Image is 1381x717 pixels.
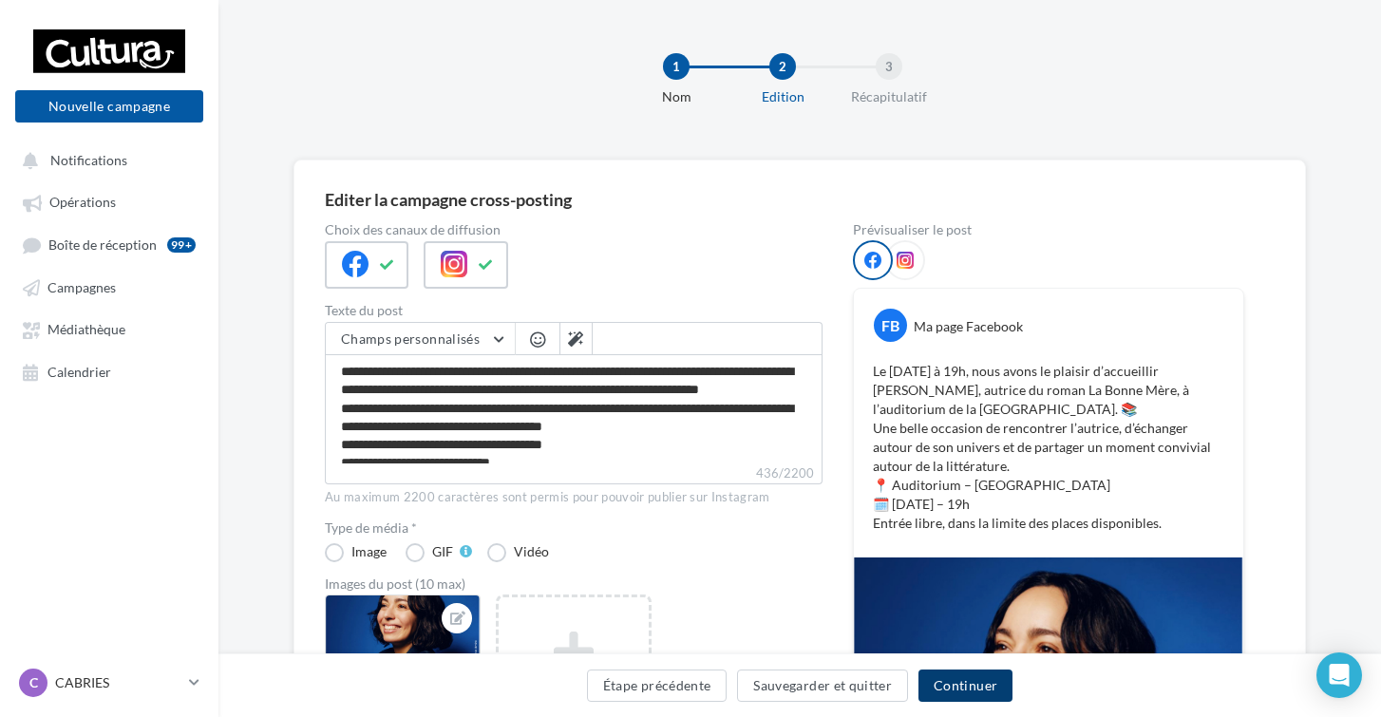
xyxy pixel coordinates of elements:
a: Médiathèque [11,311,207,346]
div: 1 [663,53,690,80]
div: Vidéo [514,545,549,558]
div: Récapitulatif [828,87,950,106]
span: Médiathèque [47,322,125,338]
span: Boîte de réception [48,236,157,253]
div: Image [351,545,387,558]
div: 99+ [167,237,196,253]
a: Calendrier [11,354,207,388]
p: Le [DATE] à 19h, nous avons le plaisir d’accueillir [PERSON_NAME], autrice du roman La Bonne Mère... [873,362,1224,533]
div: Open Intercom Messenger [1316,652,1362,698]
button: Notifications [11,142,199,177]
button: Nouvelle campagne [15,90,203,123]
span: Calendrier [47,364,111,380]
span: Notifications [50,152,127,168]
div: Au maximum 2200 caractères sont permis pour pouvoir publier sur Instagram [325,489,823,506]
div: Nom [615,87,737,106]
span: C [29,673,38,692]
label: Choix des canaux de diffusion [325,223,823,236]
a: Boîte de réception99+ [11,227,207,262]
a: C CABRIES [15,665,203,701]
a: Campagnes [11,270,207,304]
div: Ma page Facebook [914,317,1023,336]
div: Editer la campagne cross-posting [325,191,572,208]
p: CABRIES [55,673,181,692]
span: Campagnes [47,279,116,295]
button: Étape précédente [587,670,728,702]
div: Prévisualiser le post [853,223,1244,236]
span: Opérations [49,195,116,211]
button: Continuer [918,670,1012,702]
label: 436/2200 [325,463,823,484]
a: Opérations [11,184,207,218]
div: 2 [769,53,796,80]
div: Edition [722,87,843,106]
div: FB [874,309,907,342]
div: Images du post (10 max) [325,577,823,591]
button: Sauvegarder et quitter [737,670,908,702]
div: GIF [432,545,453,558]
button: Champs personnalisés [326,323,515,355]
span: Champs personnalisés [341,330,480,347]
div: 3 [876,53,902,80]
label: Texte du post [325,304,823,317]
label: Type de média * [325,521,823,535]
